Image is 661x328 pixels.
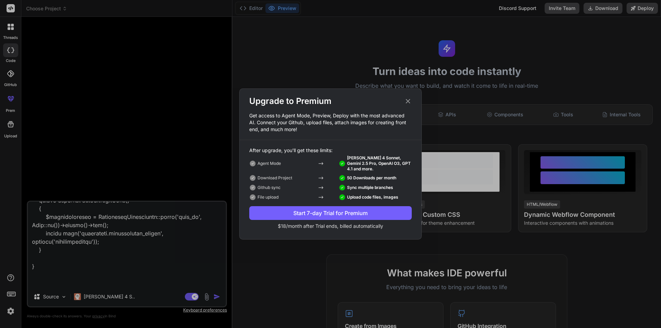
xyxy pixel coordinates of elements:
[347,175,396,181] p: 50 Downloads per month
[258,161,281,166] p: Agent Mode
[347,185,393,190] p: Sync multiple branches
[258,175,292,181] p: Download Project
[240,112,421,133] p: Get access to Agent Mode, Preview, Deploy with the most advanced AI. Connect your Github, upload ...
[249,209,412,217] div: Start 7-day Trial for Premium
[249,147,412,154] p: After upgrade, you'll get these limits:
[347,155,412,172] p: [PERSON_NAME] 4 Sonnet, Gemini 2.5 Pro, OpenAI O3, GPT 4.1 and more.
[347,194,398,200] p: Upload code files, images
[258,194,279,200] p: File upload
[249,223,412,230] p: $18/month after Trial ends, billed automatically
[249,96,332,107] h2: Upgrade to Premium
[258,185,281,190] p: Github sync
[249,206,412,220] button: Start 7-day Trial for Premium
